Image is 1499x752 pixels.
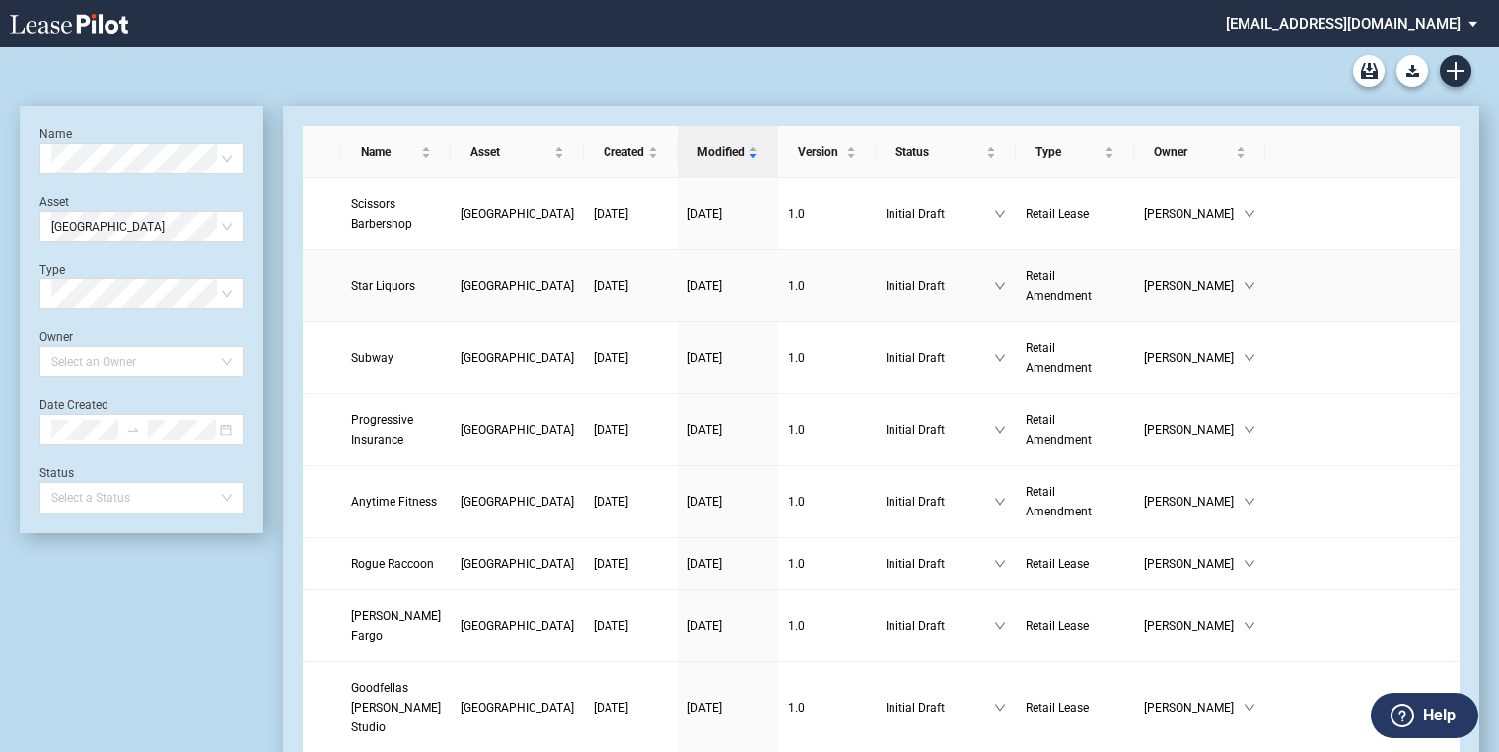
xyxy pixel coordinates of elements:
[886,204,994,224] span: Initial Draft
[994,620,1006,632] span: down
[994,280,1006,292] span: down
[778,126,876,178] th: Version
[461,420,574,440] a: [GEOGRAPHIC_DATA]
[461,495,574,509] span: Oak Park Plaza
[687,701,722,715] span: [DATE]
[886,420,994,440] span: Initial Draft
[594,701,628,715] span: [DATE]
[876,126,1016,178] th: Status
[1440,55,1471,87] a: Create new document
[594,204,668,224] a: [DATE]
[594,276,668,296] a: [DATE]
[594,351,628,365] span: [DATE]
[604,142,644,162] span: Created
[1144,698,1244,718] span: [PERSON_NAME]
[1026,269,1092,303] span: Retail Amendment
[39,398,108,412] label: Date Created
[1026,619,1089,633] span: Retail Lease
[594,348,668,368] a: [DATE]
[678,126,778,178] th: Modified
[1154,142,1232,162] span: Owner
[994,558,1006,570] span: down
[1144,276,1244,296] span: [PERSON_NAME]
[788,701,805,715] span: 1 . 0
[461,492,574,512] a: [GEOGRAPHIC_DATA]
[1026,698,1124,718] a: Retail Lease
[361,142,417,162] span: Name
[1244,280,1255,292] span: down
[994,496,1006,508] span: down
[351,678,441,737] a: Goodfellas [PERSON_NAME] Studio
[687,348,768,368] a: [DATE]
[594,207,628,221] span: [DATE]
[1026,266,1124,306] a: Retail Amendment
[39,330,73,344] label: Owner
[687,495,722,509] span: [DATE]
[788,279,805,293] span: 1 . 0
[1396,55,1428,87] button: Download Blank Form
[994,702,1006,714] span: down
[461,619,574,633] span: Oak Park Plaza
[687,204,768,224] a: [DATE]
[594,698,668,718] a: [DATE]
[1144,492,1244,512] span: [PERSON_NAME]
[1244,496,1255,508] span: down
[1391,55,1434,87] md-menu: Download Blank Form List
[461,616,574,636] a: [GEOGRAPHIC_DATA]
[788,492,866,512] a: 1.0
[687,279,722,293] span: [DATE]
[1026,413,1092,446] span: Retail Amendment
[39,466,74,480] label: Status
[687,698,768,718] a: [DATE]
[1144,420,1244,440] span: [PERSON_NAME]
[788,616,866,636] a: 1.0
[687,351,722,365] span: [DATE]
[788,554,866,574] a: 1.0
[687,420,768,440] a: [DATE]
[594,557,628,571] span: [DATE]
[788,204,866,224] a: 1.0
[461,698,574,718] a: [GEOGRAPHIC_DATA]
[788,276,866,296] a: 1.0
[687,423,722,437] span: [DATE]
[39,127,72,141] label: Name
[594,616,668,636] a: [DATE]
[461,351,574,365] span: Oak Park Plaza
[1353,55,1385,87] a: Archive
[594,423,628,437] span: [DATE]
[1144,616,1244,636] span: [PERSON_NAME]
[461,207,574,221] span: Oak Park Plaza
[788,351,805,365] span: 1 . 0
[1371,693,1478,738] button: Help
[461,279,574,293] span: Oak Park Plaza
[1026,341,1092,375] span: Retail Amendment
[351,557,434,571] span: Rogue Raccoon
[1244,424,1255,436] span: down
[788,557,805,571] span: 1 . 0
[351,413,413,446] span: Progressive Insurance
[886,276,994,296] span: Initial Draft
[461,701,574,715] span: Oak Park Plaza
[461,204,574,224] a: [GEOGRAPHIC_DATA]
[1144,554,1244,574] span: [PERSON_NAME]
[687,557,722,571] span: [DATE]
[1026,701,1089,715] span: Retail Lease
[687,554,768,574] a: [DATE]
[1026,204,1124,224] a: Retail Lease
[461,557,574,571] span: Oak Park Plaza
[687,616,768,636] a: [DATE]
[788,207,805,221] span: 1 . 0
[594,619,628,633] span: [DATE]
[994,208,1006,220] span: down
[788,619,805,633] span: 1 . 0
[461,423,574,437] span: Oak Park Plaza
[1026,557,1089,571] span: Retail Lease
[351,609,441,643] span: Wells Fargo
[351,348,441,368] a: Subway
[461,276,574,296] a: [GEOGRAPHIC_DATA]
[687,619,722,633] span: [DATE]
[126,423,140,437] span: to
[341,126,451,178] th: Name
[594,279,628,293] span: [DATE]
[788,698,866,718] a: 1.0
